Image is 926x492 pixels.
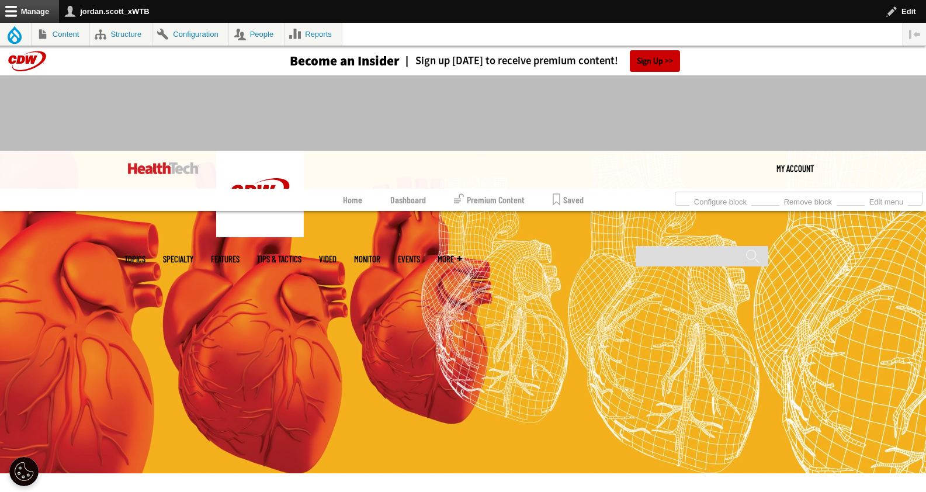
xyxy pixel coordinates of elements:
[211,255,240,264] a: Features
[251,87,676,140] iframe: advertisement
[903,23,926,46] button: Vertical orientation
[776,151,814,186] a: My Account
[454,189,525,211] a: Premium Content
[400,56,618,67] a: Sign up [DATE] to receive premium content!
[865,194,908,207] a: Edit menu
[128,162,199,174] img: Home
[776,151,814,186] div: User menu
[343,189,362,211] a: Home
[163,255,193,264] span: Specialty
[216,151,304,237] img: Home
[354,255,380,264] a: MonITor
[390,189,426,211] a: Dashboard
[438,255,462,264] span: More
[229,23,284,46] a: People
[9,457,39,486] button: Open Preferences
[689,194,751,207] a: Configure block
[319,255,337,264] a: Video
[32,23,89,46] a: Content
[290,54,400,68] h3: Become an Insider
[630,50,680,72] a: Sign Up
[9,457,39,486] div: Cookie Settings
[246,54,400,68] a: Become an Insider
[90,23,152,46] a: Structure
[124,255,145,264] span: Topics
[285,23,342,46] a: Reports
[398,255,420,264] a: Events
[216,228,304,240] a: CDW
[257,255,301,264] a: Tips & Tactics
[152,23,228,46] a: Configuration
[779,194,837,207] a: Remove block
[553,189,584,211] a: Saved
